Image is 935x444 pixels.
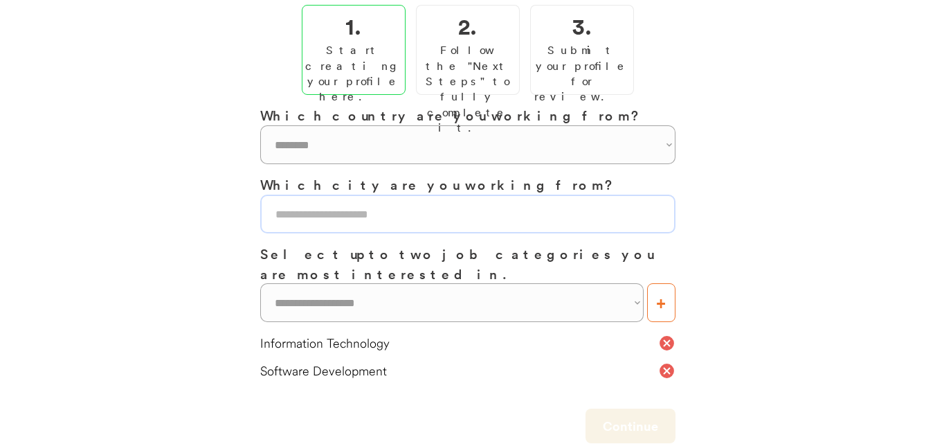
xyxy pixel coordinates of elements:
[647,283,675,322] button: +
[260,362,658,380] div: Software Development
[260,175,675,195] h3: Which city are you working from?
[572,9,592,42] h2: 3.
[260,105,675,125] h3: Which country are you working from?
[260,244,675,283] h3: Select up to two job categories you are most interested in.
[658,362,675,380] button: cancel
[420,42,516,135] div: Follow the "Next Steps" to fully complete it.
[260,335,658,352] div: Information Technology
[458,9,477,42] h2: 2.
[305,42,402,105] div: Start creating your profile here.
[585,409,675,443] button: Continue
[534,42,630,105] div: Submit your profile for review.
[345,9,361,42] h2: 1.
[658,335,675,352] button: cancel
